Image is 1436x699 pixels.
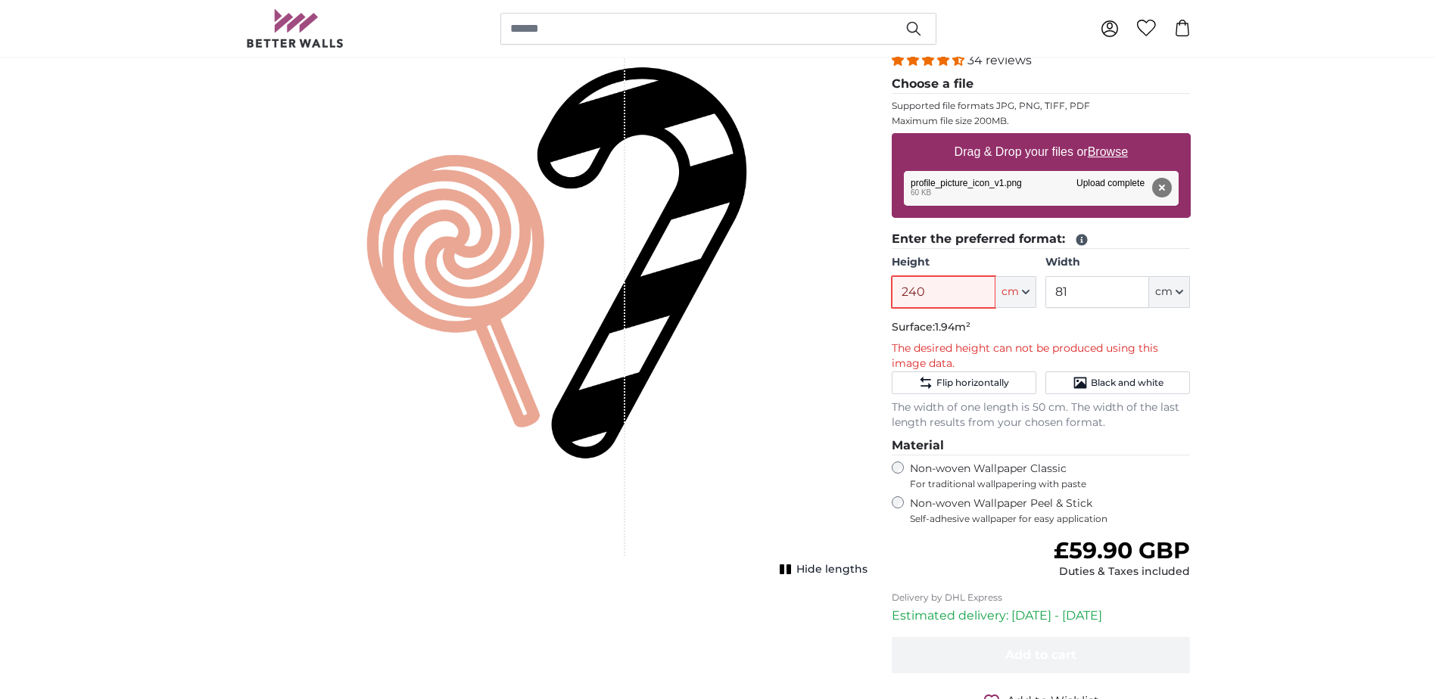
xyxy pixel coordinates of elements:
p: Estimated delivery: [DATE] - [DATE] [892,607,1191,625]
label: Drag & Drop your files or [948,137,1133,167]
p: Maximum file size 200MB. [892,115,1191,127]
p: Supported file formats JPG, PNG, TIFF, PDF [892,100,1191,112]
span: 34 reviews [967,53,1032,67]
span: For traditional wallpapering with paste [910,478,1191,490]
span: Flip horizontally [936,377,1009,389]
button: Black and white [1045,371,1190,394]
span: £59.90 GBP [1054,536,1190,564]
button: Add to cart [892,637,1191,673]
p: Delivery by DHL Express [892,592,1191,604]
span: Black and white [1091,377,1163,389]
button: cm [1149,276,1190,308]
span: cm [1155,284,1173,300]
legend: Choose a file [892,75,1191,94]
label: Height [892,255,1036,270]
img: Betterwalls [246,9,344,48]
span: 4.32 stars [892,53,967,67]
label: Non-woven Wallpaper Classic [910,461,1191,490]
span: Hide lengths [796,562,868,577]
p: Surface: [892,320,1191,335]
span: Self-adhesive wallpaper for easy application [910,513,1191,525]
p: The desired height can not be produced using this image data. [892,341,1191,371]
button: cm [995,276,1036,308]
p: The width of one length is 50 cm. The width of the last length results from your chosen format. [892,400,1191,430]
span: Add to cart [1005,648,1076,662]
u: Browse [1088,145,1128,158]
legend: Material [892,436,1191,455]
span: cm [1001,284,1019,300]
button: Hide lengths [775,559,868,580]
div: Duties & Taxes included [1054,564,1190,579]
label: Non-woven Wallpaper Peel & Stick [910,496,1191,525]
legend: Enter the preferred format: [892,230,1191,249]
span: 1.94m² [935,320,970,334]
label: Width [1045,255,1190,270]
button: Flip horizontally [892,371,1036,394]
